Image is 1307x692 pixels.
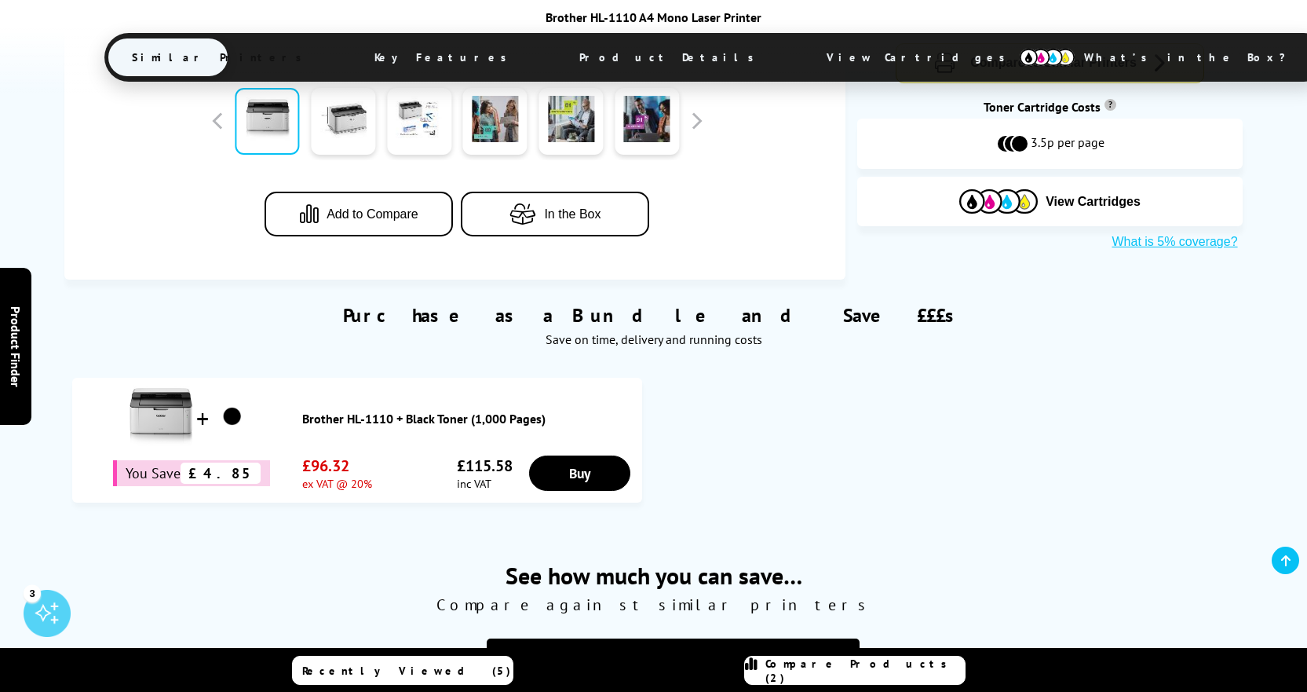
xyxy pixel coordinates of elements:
[292,656,513,685] a: Recently Viewed (5)
[84,331,1222,347] div: Save on time, delivery and running costs
[64,560,1242,591] span: See how much you can save…
[744,656,966,685] a: Compare Products (2)
[857,99,1242,115] div: Toner Cartridge Costs
[765,657,965,685] span: Compare Products (2)
[302,664,511,678] span: Recently Viewed (5)
[457,456,513,476] span: £115.58
[544,207,601,222] span: In the Box
[556,38,786,76] span: Product Details
[1107,234,1242,250] button: What is 5% coverage?
[302,456,372,476] span: £96.32
[113,460,270,486] div: You Save
[1104,99,1116,111] sup: Cost per page
[130,386,192,449] img: Brother HL-1110 + Black Toner (1,000 Pages)
[24,584,41,602] div: 3
[327,207,418,222] span: Add to Compare
[181,463,261,484] span: £4.85
[1046,195,1141,209] span: View Cartridges
[64,280,1242,355] div: Purchase as a Bundle and Save £££s
[351,38,538,76] span: Key Features
[461,192,649,236] button: In the Box
[959,189,1038,214] img: Cartridges
[1031,134,1104,153] span: 3.5p per page
[457,476,513,491] span: inc VAT
[529,456,630,491] a: Buy
[213,397,252,437] img: Brother HL-1110 + Black Toner (1,000 Pages)
[64,595,1242,615] span: Compare against similar printers
[302,476,372,491] span: ex VAT @ 20%
[265,192,453,236] button: Add to Compare
[487,639,860,668] div: Currently Viewing
[108,38,334,76] span: Similar Printers
[1020,49,1075,66] img: cmyk-icon.svg
[869,189,1230,214] button: View Cartridges
[803,37,1043,78] span: View Cartridges
[8,306,24,386] span: Product Finder
[302,411,634,427] a: Brother HL-1110 + Black Toner (1,000 Pages)
[104,9,1203,25] div: Brother HL-1110 A4 Mono Laser Printer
